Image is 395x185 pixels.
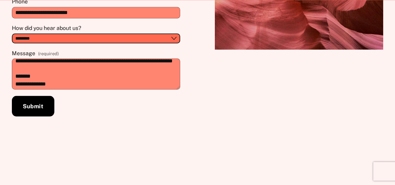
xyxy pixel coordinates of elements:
[12,24,81,32] span: How did you hear about us?
[12,50,35,57] span: Message
[12,96,54,116] button: Submit
[38,51,59,57] span: (required)
[12,33,180,43] select: How did you hear about us?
